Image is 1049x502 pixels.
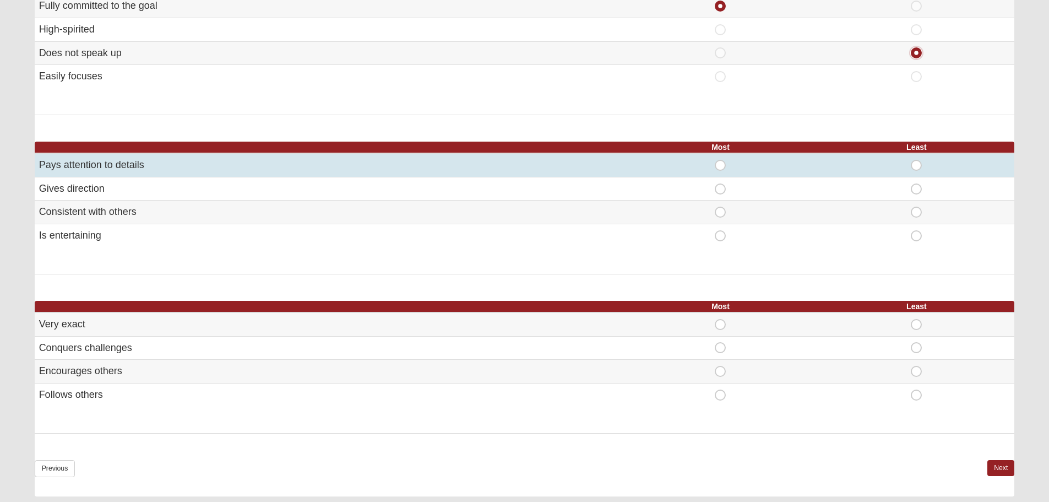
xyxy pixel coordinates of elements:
td: Consistent with others [35,201,623,224]
th: Most [623,301,819,312]
th: Least [818,142,1014,153]
td: Very exact [35,312,623,336]
td: Follows others [35,383,623,406]
td: Encourages others [35,360,623,384]
th: Most [623,142,819,153]
a: Next [987,460,1014,476]
a: Previous [35,460,75,477]
th: Least [818,301,1014,312]
td: Does not speak up [35,41,623,65]
td: Pays attention to details [35,153,623,177]
td: Conquers challenges [35,336,623,360]
td: Gives direction [35,177,623,201]
td: Is entertaining [35,224,623,247]
td: High-spirited [35,18,623,41]
td: Easily focuses [35,65,623,88]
